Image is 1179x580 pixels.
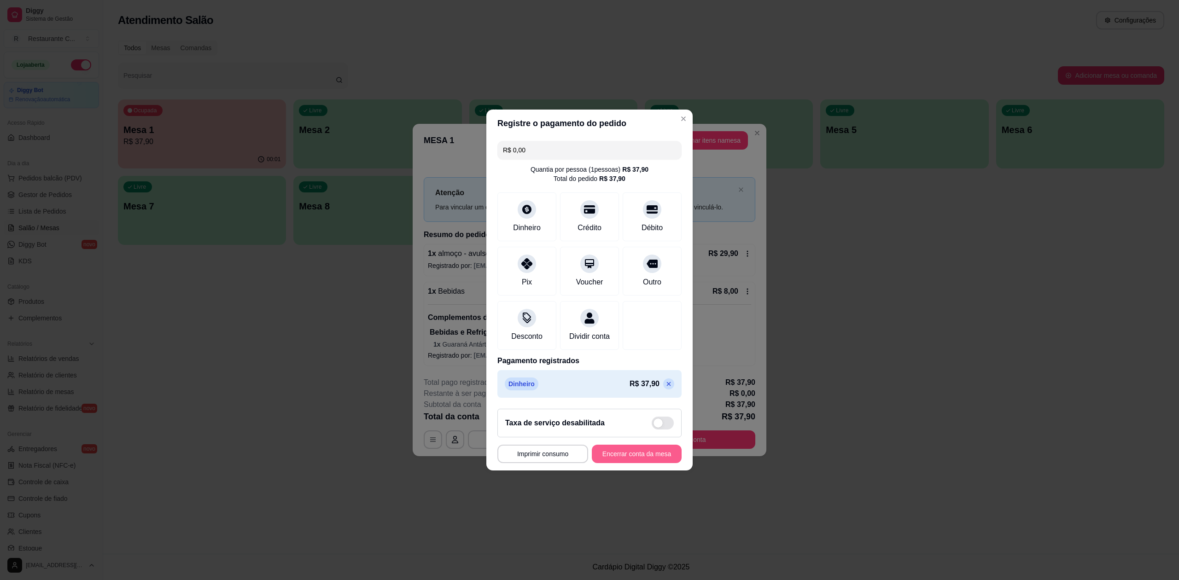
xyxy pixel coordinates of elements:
div: Outro [643,277,661,288]
div: R$ 37,90 [599,174,625,183]
button: Encerrar conta da mesa [592,445,682,463]
div: R$ 37,90 [622,165,648,174]
div: Desconto [511,331,543,342]
div: Voucher [576,277,603,288]
p: R$ 37,90 [630,378,660,389]
div: Total do pedido [554,174,625,183]
div: Débito [642,222,663,233]
div: Dinheiro [513,222,541,233]
p: Pagamento registrados [497,355,682,366]
header: Registre o pagamento do pedido [486,110,693,137]
input: Ex.: hambúrguer de cordeiro [503,141,676,159]
div: Crédito [578,222,601,233]
div: Pix [522,277,532,288]
div: Quantia por pessoa ( 1 pessoas) [531,165,648,174]
h2: Taxa de serviço desabilitada [505,418,605,429]
div: Dividir conta [569,331,610,342]
p: Dinheiro [505,377,538,390]
button: Imprimir consumo [497,445,588,463]
button: Close [676,111,691,126]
